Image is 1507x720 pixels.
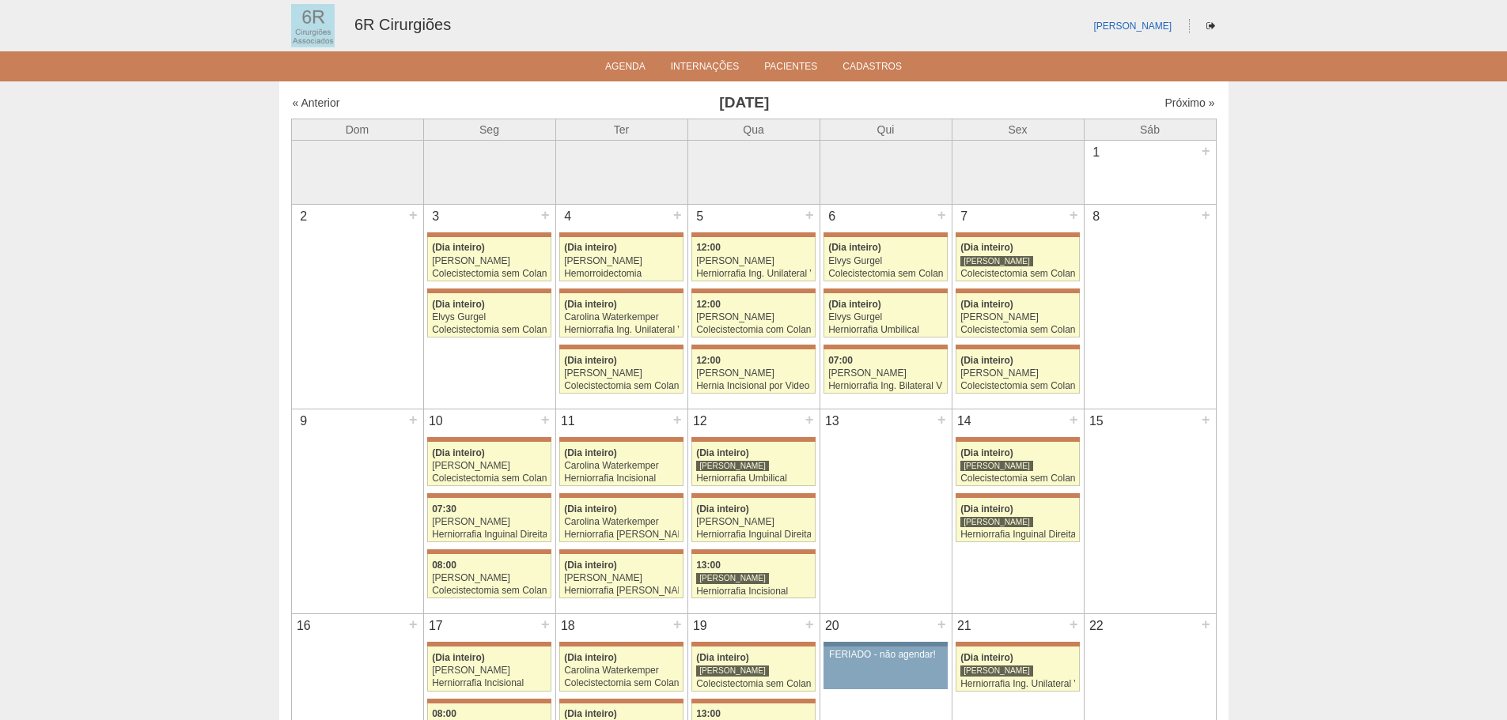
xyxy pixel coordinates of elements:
i: Sair [1206,21,1215,31]
span: (Dia inteiro) [564,708,617,719]
div: Colecistectomia sem Colangiografia [432,325,547,335]
div: Key: Maria Braido [559,493,683,498]
div: [PERSON_NAME] [564,256,679,266]
div: + [1199,205,1213,225]
a: [PERSON_NAME] [1093,21,1172,32]
span: (Dia inteiro) [564,560,617,571]
span: (Dia inteiro) [564,447,617,458]
div: 12 [688,409,713,433]
span: 12:00 [696,355,721,366]
div: Carolina Waterkemper [564,312,679,322]
div: Colecistectomia sem Colangiografia VL [960,325,1075,335]
div: [PERSON_NAME] [696,256,811,266]
div: + [407,614,420,635]
div: Elvys Gurgel [828,256,943,266]
span: (Dia inteiro) [432,447,485,458]
a: (Dia inteiro) [PERSON_NAME] Colecistectomia sem Colangiografia VL [956,349,1079,394]
div: [PERSON_NAME] [960,516,1033,528]
div: Key: Maria Braido [559,642,683,646]
a: (Dia inteiro) Elvys Gurgel Colecistectomia sem Colangiografia VL [824,237,947,281]
span: 07:30 [432,503,456,515]
div: Key: Maria Braido [824,345,947,349]
a: Pacientes [764,61,817,77]
a: Internações [671,61,740,77]
a: Cadastros [842,61,902,77]
div: Key: Maria Braido [824,232,947,237]
div: Herniorrafia Umbilical [696,473,811,484]
div: + [539,205,552,225]
div: 6 [820,205,845,228]
div: Carolina Waterkemper [564,665,679,676]
div: Key: Maria Braido [956,642,1079,646]
div: Colecistectomia sem Colangiografia VL [696,679,811,689]
div: Key: Maria Braido [691,437,815,442]
span: (Dia inteiro) [960,447,1013,458]
div: [PERSON_NAME] [696,517,811,527]
span: 08:00 [432,708,456,719]
a: Agenda [605,61,646,77]
div: Herniorrafia Inguinal Direita [696,530,811,540]
span: (Dia inteiro) [960,355,1013,366]
div: 1 [1085,141,1109,164]
div: Key: Aviso [824,642,947,646]
div: Key: Maria Braido [824,288,947,293]
span: (Dia inteiro) [960,652,1013,663]
a: (Dia inteiro) [PERSON_NAME] Hemorroidectomia [559,237,683,281]
div: + [671,205,684,225]
div: + [539,614,552,635]
th: Seg [423,119,555,140]
div: [PERSON_NAME] [696,368,811,379]
a: (Dia inteiro) Carolina Waterkemper Herniorrafia Incisional [559,442,683,486]
div: + [803,614,816,635]
span: (Dia inteiro) [696,503,749,515]
div: [PERSON_NAME] [960,460,1033,472]
div: + [803,205,816,225]
a: 08:00 [PERSON_NAME] Colecistectomia sem Colangiografia [427,554,551,598]
div: Colecistectomia sem Colangiografia VL [564,381,679,391]
div: Key: Maria Braido [559,549,683,554]
span: (Dia inteiro) [564,299,617,310]
a: (Dia inteiro) [PERSON_NAME] Colecistectomia sem Colangiografia [956,442,1079,486]
div: [PERSON_NAME] [696,312,811,322]
div: Key: Maria Braido [956,345,1079,349]
div: Key: Maria Braido [559,437,683,442]
div: Key: Maria Braido [427,232,551,237]
span: (Dia inteiro) [696,447,749,458]
div: [PERSON_NAME] [828,368,943,379]
div: [PERSON_NAME] [960,665,1033,677]
div: Herniorrafia Ing. Unilateral VL [564,325,679,335]
div: [PERSON_NAME] [960,368,1075,379]
a: (Dia inteiro) [PERSON_NAME] Herniorrafia Incisional [427,646,551,691]
th: Qui [820,119,952,140]
div: [PERSON_NAME] [432,573,547,583]
div: 2 [292,205,316,228]
div: [PERSON_NAME] [960,312,1075,322]
a: 13:00 [PERSON_NAME] Herniorrafia Incisional [691,554,815,598]
div: Key: Maria Braido [956,288,1079,293]
div: 10 [424,409,449,433]
a: (Dia inteiro) [PERSON_NAME] Herniorrafia Inguinal Direita [691,498,815,542]
div: + [671,409,684,430]
span: (Dia inteiro) [828,299,881,310]
a: (Dia inteiro) [PERSON_NAME] Herniorrafia Inguinal Direita [956,498,1079,542]
div: + [407,409,420,430]
div: Colecistectomia sem Colangiografia [432,269,547,279]
span: (Dia inteiro) [564,242,617,253]
th: Sex [952,119,1084,140]
span: (Dia inteiro) [432,242,485,253]
div: Colecistectomia sem Colangiografia VL [432,473,547,484]
span: (Dia inteiro) [960,242,1013,253]
div: + [935,205,949,225]
div: 16 [292,614,316,638]
div: Elvys Gurgel [828,312,943,322]
a: (Dia inteiro) Elvys Gurgel Colecistectomia sem Colangiografia [427,293,551,337]
span: 12:00 [696,242,721,253]
div: Herniorrafia Inguinal Direita [960,530,1075,540]
span: 12:00 [696,299,721,310]
div: Herniorrafia Ing. Unilateral VL [696,269,811,279]
div: 5 [688,205,713,228]
div: Herniorrafia Umbilical [828,325,943,335]
a: (Dia inteiro) [PERSON_NAME] Colecistectomia sem Colangiografia [427,237,551,281]
span: (Dia inteiro) [696,652,749,663]
div: Colecistectomia sem Colangiografia VL [960,381,1075,391]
